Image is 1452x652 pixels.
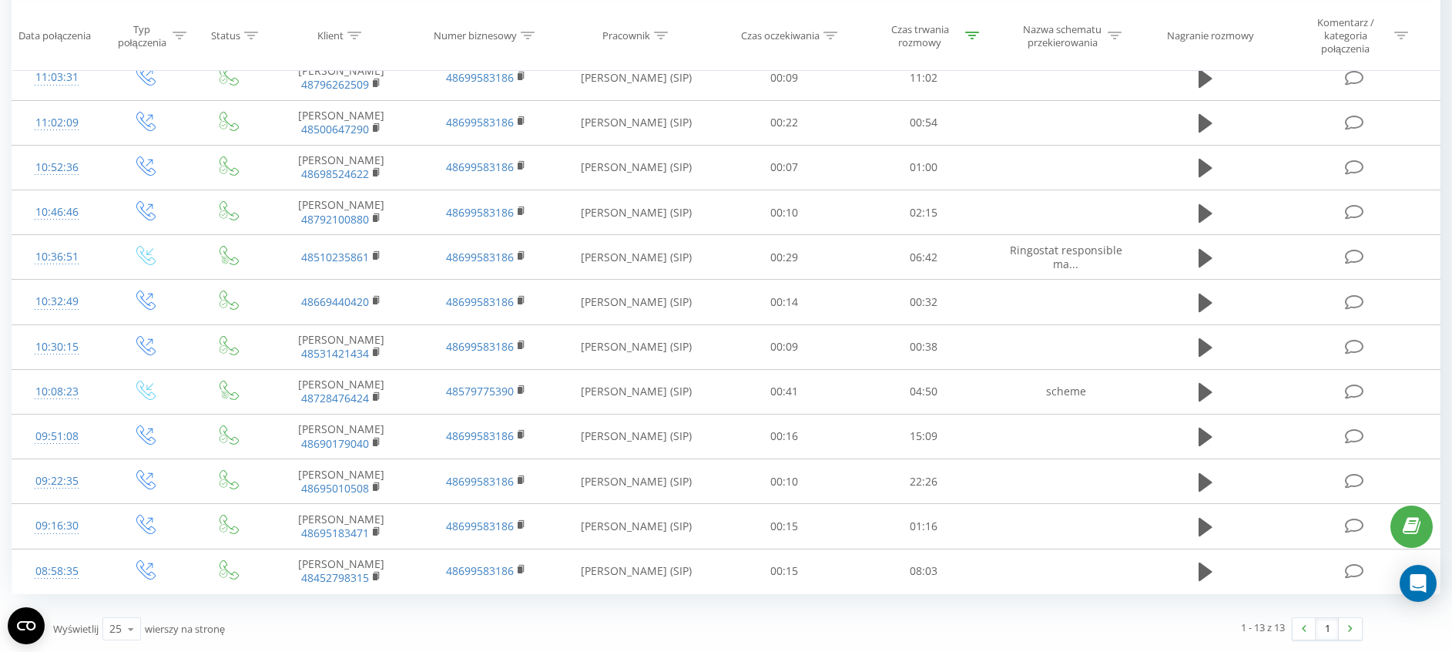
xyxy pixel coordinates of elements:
a: 48690179040 [301,436,369,451]
td: [PERSON_NAME] (SIP) [558,414,715,459]
td: [PERSON_NAME] [269,324,414,369]
td: 00:09 [715,55,854,100]
td: 06:42 [854,235,994,280]
div: Komentarz / kategoria połączenia [1300,16,1390,55]
button: Open CMP widget [8,607,45,644]
td: [PERSON_NAME] [269,459,414,504]
div: 11:03:31 [28,62,86,92]
a: 48792100880 [301,212,369,227]
td: [PERSON_NAME] [269,190,414,235]
td: [PERSON_NAME] (SIP) [558,324,715,369]
td: [PERSON_NAME] (SIP) [558,145,715,190]
td: 00:14 [715,280,854,324]
td: [PERSON_NAME] (SIP) [558,459,715,504]
div: 09:16:30 [28,511,86,541]
div: 10:36:51 [28,242,86,272]
a: 48699583186 [446,339,514,354]
a: 48699583186 [446,519,514,533]
a: 48695183471 [301,526,369,540]
td: 15:09 [854,414,994,459]
a: 48500647290 [301,122,369,136]
div: 10:08:23 [28,377,86,407]
td: 00:54 [854,100,994,145]
td: 11:02 [854,55,994,100]
td: 01:00 [854,145,994,190]
td: [PERSON_NAME] [269,549,414,593]
div: Czas oczekiwania [741,29,820,42]
div: 1 - 13 z 13 [1241,620,1285,635]
div: 09:51:08 [28,422,86,452]
td: 04:50 [854,369,994,414]
div: 10:32:49 [28,287,86,317]
td: [PERSON_NAME] [269,414,414,459]
td: [PERSON_NAME] (SIP) [558,369,715,414]
a: 48699583186 [446,250,514,264]
td: 00:10 [715,459,854,504]
a: 48698524622 [301,166,369,181]
td: scheme [994,369,1138,414]
td: [PERSON_NAME] [269,504,414,549]
a: 48796262509 [301,77,369,92]
div: 08:58:35 [28,556,86,586]
td: 01:16 [854,504,994,549]
div: 25 [109,621,122,637]
td: [PERSON_NAME] [269,55,414,100]
a: 48699583186 [446,115,514,129]
td: 22:26 [854,459,994,504]
span: wierszy na stronę [145,622,225,636]
div: 10:52:36 [28,153,86,183]
div: Open Intercom Messenger [1400,565,1437,602]
td: 00:10 [715,190,854,235]
span: Wyświetlij [53,622,99,636]
a: 48531421434 [301,346,369,361]
div: 11:02:09 [28,108,86,138]
td: 00:29 [715,235,854,280]
div: Klient [317,29,344,42]
td: [PERSON_NAME] (SIP) [558,55,715,100]
div: 10:30:15 [28,332,86,362]
td: [PERSON_NAME] (SIP) [558,280,715,324]
div: Data połączenia [18,29,91,42]
a: 48699583186 [446,160,514,174]
div: Typ połączenia [115,22,169,49]
td: 00:09 [715,324,854,369]
td: 02:15 [854,190,994,235]
td: [PERSON_NAME] (SIP) [558,235,715,280]
div: Pracownik [602,29,650,42]
td: 00:07 [715,145,854,190]
div: 09:22:35 [28,466,86,496]
td: 00:32 [854,280,994,324]
div: Numer biznesowy [434,29,517,42]
td: 08:03 [854,549,994,593]
a: 1 [1316,618,1339,640]
a: 48669440420 [301,294,369,309]
a: 48699583186 [446,474,514,489]
a: 48728476424 [301,391,369,405]
a: 48695010508 [301,481,369,496]
td: [PERSON_NAME] [269,145,414,190]
div: Nagranie rozmowy [1167,29,1254,42]
td: [PERSON_NAME] [269,369,414,414]
a: 48699583186 [446,429,514,443]
td: 00:41 [715,369,854,414]
a: 48699583186 [446,563,514,578]
td: 00:16 [715,414,854,459]
td: [PERSON_NAME] [269,100,414,145]
td: [PERSON_NAME] (SIP) [558,100,715,145]
a: 48452798315 [301,570,369,585]
div: 10:46:46 [28,197,86,227]
div: Czas trwania rozmowy [879,22,961,49]
div: Nazwa schematu przekierowania [1021,22,1104,49]
td: [PERSON_NAME] (SIP) [558,504,715,549]
a: 48579775390 [446,384,514,398]
a: 48510235861 [301,250,369,264]
div: Status [211,29,240,42]
a: 48699583186 [446,205,514,220]
td: [PERSON_NAME] (SIP) [558,190,715,235]
span: Ringostat responsible ma... [1010,243,1122,271]
a: 48699583186 [446,70,514,85]
td: 00:38 [854,324,994,369]
td: 00:22 [715,100,854,145]
td: 00:15 [715,504,854,549]
td: 00:15 [715,549,854,593]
